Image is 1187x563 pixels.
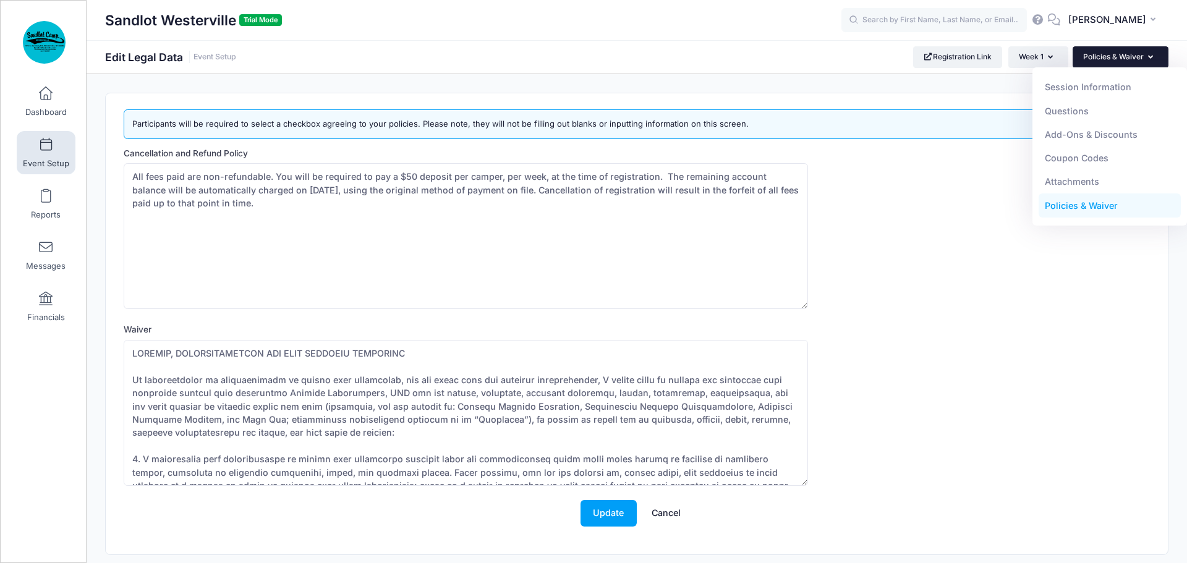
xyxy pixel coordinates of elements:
a: Add-Ons & Discounts [1039,123,1181,146]
h1: Edit Legal Data [105,51,236,64]
button: Policies & Waiver [1073,46,1168,67]
label: Waiver [124,323,380,336]
textarea: LOREMIP, DOLORSITAMETCON ADI ELIT SEDDOEIU TEMPORINC Ut laboreetdolor ma aliquaenimadm ve quisno ... [124,340,807,486]
button: Week 1 [1008,46,1068,67]
a: Event Setup [17,131,75,174]
a: Event Setup [194,53,236,62]
a: Registration Link [913,46,1003,67]
a: Dashboard [17,80,75,123]
span: Trial Mode [239,14,282,26]
a: Questions [1039,99,1181,122]
a: Messages [17,234,75,277]
div: Policies & Waiver [1032,67,1187,226]
a: Coupon Codes [1039,146,1181,170]
textarea: All fees paid are non-refundable. You will be required to pay a $50 deposit per camper, per week,... [124,163,807,309]
div: Participants will be required to select a checkbox agreeing to your policies. Please note, they w... [124,109,1150,139]
a: Cancel [639,500,694,527]
span: Reports [31,210,61,220]
a: Policies & Waiver [1039,194,1181,218]
span: Dashboard [25,107,67,117]
a: Attachments [1039,170,1181,193]
a: Sandlot Westerville [1,13,87,72]
span: Week 1 [1019,52,1044,61]
a: Session Information [1039,75,1181,99]
button: Update [581,500,637,527]
img: Sandlot Westerville [21,19,67,66]
input: Search by First Name, Last Name, or Email... [841,8,1027,33]
h1: Sandlot Westerville [105,6,282,35]
button: [PERSON_NAME] [1060,6,1168,35]
a: Reports [17,182,75,226]
label: Cancellation and Refund Policy [124,147,380,159]
span: [PERSON_NAME] [1068,13,1146,27]
span: Messages [26,261,66,271]
span: Financials [27,312,65,323]
a: Financials [17,285,75,328]
span: Event Setup [23,158,69,169]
